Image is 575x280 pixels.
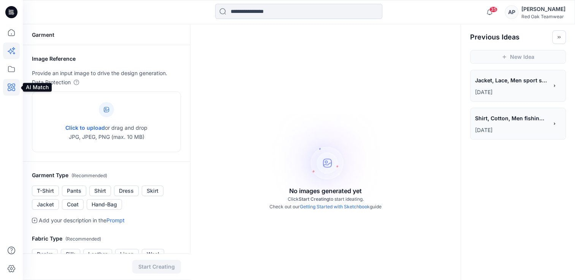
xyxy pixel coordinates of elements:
span: 35 [489,6,497,13]
p: No images generated yet [289,186,362,195]
div: Red Oak Teamwear [521,14,565,19]
button: T-Shirt [32,186,59,196]
button: Toggle idea bar [552,30,566,44]
a: Prompt [106,217,125,223]
h2: Image Reference [32,54,181,63]
button: Denim [32,249,58,260]
span: Click to upload [65,124,105,131]
p: July 11, 2025 [475,126,548,135]
span: ( Recommended ) [71,173,107,178]
h2: Previous Ideas [470,33,520,42]
button: Wool [142,249,164,260]
button: Shirt [89,186,111,196]
p: or drag and drop JPG, JPEG, PNG (max. 10 MB) [65,123,147,142]
button: Linen [115,249,139,260]
p: Provide an input image to drive the design generation. [32,69,181,78]
button: Dress [114,186,139,196]
button: Pants [62,186,86,196]
p: Add your description in the [39,216,125,225]
p: Data Protection [32,78,71,87]
p: July 11, 2025 [475,88,548,97]
button: Hand-Bag [87,199,122,210]
h2: Fabric Type [32,234,181,244]
a: Getting Started with Sketchbook [300,204,370,209]
button: Leather [83,249,112,260]
h2: Garment Type [32,171,181,180]
span: Shirt, Cotton, Men fishing shirt [475,113,547,124]
div: [PERSON_NAME] [521,5,565,14]
span: ( Recommended ) [65,236,101,242]
button: Coat [62,199,84,210]
button: Jacket [32,199,59,210]
span: Jacket, Lace, Men sport shirt [475,75,547,86]
button: Skirt [142,186,163,196]
span: Start Creating [299,196,329,202]
p: Click to start ideating. Check out our guide [269,195,382,211]
button: Silk [61,249,80,260]
div: AP [505,5,518,19]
